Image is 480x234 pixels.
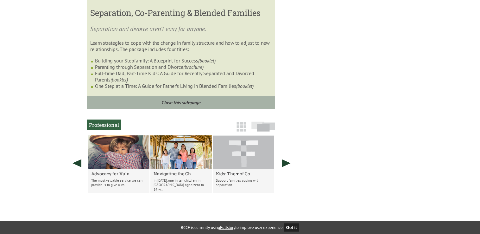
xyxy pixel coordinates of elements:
[216,171,271,177] a: Kids: The ♥ of Co...
[95,83,272,89] li: One Step at a Time: A Guide for Father’s Living in Blended Families
[95,64,272,70] li: Parenting through Separation and Divorce
[237,122,246,132] img: grid-icon.png
[183,64,204,70] i: (brochure)
[220,225,235,230] a: Fullstory
[251,121,275,132] img: slide-icon.png
[216,178,271,187] p: Support families coping with separation
[154,171,209,177] a: Navigating the Ch...
[87,96,275,109] a: Close this sub-page
[161,99,200,106] i: Close this sub-page
[236,83,254,89] i: (booklet)
[91,171,146,177] a: Advocacy for Vuln...
[111,76,128,83] i: (booklet)
[90,24,272,33] p: Separation and divorce aren’t easy for anyone.
[249,125,277,135] a: Slide View
[87,120,121,130] h2: Professional
[154,178,209,192] p: In [DATE], one in ten children in [GEOGRAPHIC_DATA] aged zero to 14 w...
[235,125,248,135] a: Grid View
[90,7,272,18] h3: Separation, Co-Parenting & Blended Families
[88,135,149,193] li: Advocacy for Vulnerable Children and Youth
[213,135,274,193] li: Kids: The ♥ of Co-Parenting Guide for Professionals
[198,57,216,64] i: (booklet)
[150,135,212,193] li: Navigating the Challenges of Blended Families
[284,224,300,231] button: Got it
[95,70,272,83] li: Full-time Dad, Part-Time Kids: A Guide for Recently Separated and Divorced Parents
[90,40,272,52] p: Learn strategies to cope with the change in family structure and how to adjust to new relationshi...
[91,178,146,187] p: The most valuable service we can provide is to give a vo...
[95,57,272,64] li: Building your Stepfamily: A Blueprint for Success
